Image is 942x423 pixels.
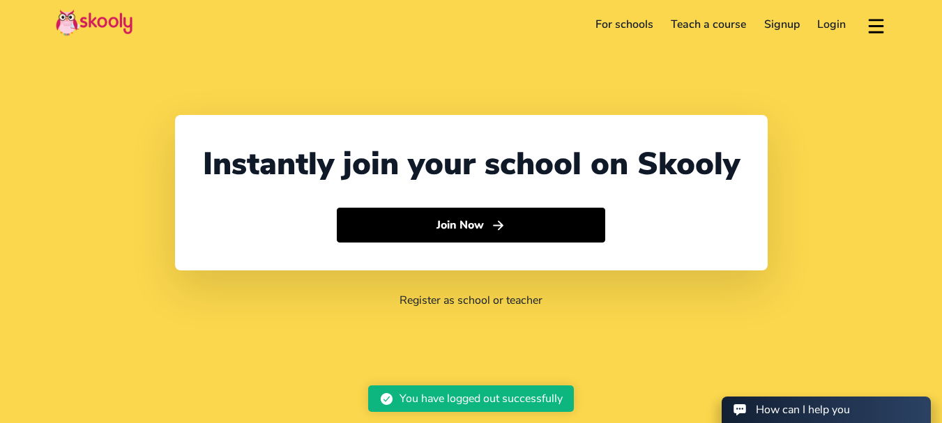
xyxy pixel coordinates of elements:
[400,391,563,406] div: You have logged out successfully
[56,9,132,36] img: Skooly
[755,13,809,36] a: Signup
[400,293,542,308] a: Register as school or teacher
[491,218,506,233] ion-icon: arrow forward outline
[809,13,856,36] a: Login
[379,392,394,406] ion-icon: checkmark circle
[662,13,755,36] a: Teach a course
[586,13,662,36] a: For schools
[203,143,740,185] div: Instantly join your school on Skooly
[337,208,605,243] button: Join Nowarrow forward outline
[866,13,886,36] button: menu outline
